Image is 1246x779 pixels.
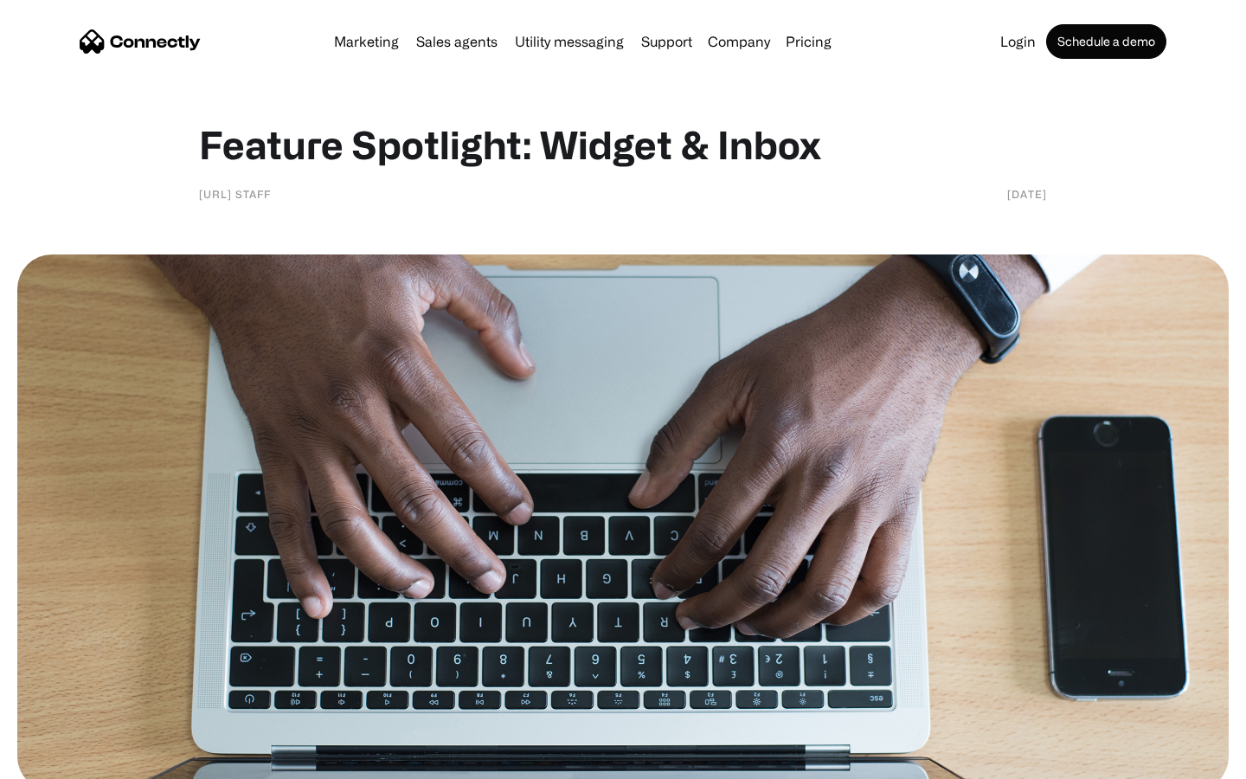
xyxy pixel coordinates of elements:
a: Marketing [327,35,406,48]
h1: Feature Spotlight: Widget & Inbox [199,121,1047,168]
aside: Language selected: English [17,749,104,773]
a: Pricing [779,35,838,48]
a: Schedule a demo [1046,24,1166,59]
div: [DATE] [1007,185,1047,203]
a: Login [993,35,1043,48]
div: Company [708,29,770,54]
ul: Language list [35,749,104,773]
a: Sales agents [409,35,504,48]
a: Utility messaging [508,35,631,48]
a: Support [634,35,699,48]
div: [URL] staff [199,185,271,203]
